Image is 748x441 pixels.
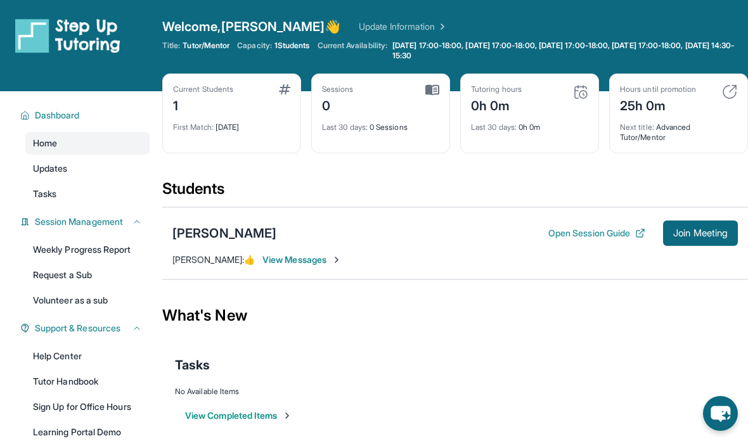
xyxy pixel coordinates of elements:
span: Session Management [35,215,123,228]
div: 0 Sessions [322,115,439,132]
div: Students [162,179,748,207]
span: Current Availability: [318,41,387,61]
div: Tutoring hours [471,84,522,94]
div: 0h 0m [471,115,588,132]
a: Volunteer as a sub [25,289,150,312]
span: Last 30 days : [322,122,368,132]
div: What's New [162,288,748,343]
button: Dashboard [30,109,142,122]
a: Home [25,132,150,155]
span: Next title : [620,122,654,132]
button: Support & Resources [30,322,142,335]
button: Open Session Guide [548,227,645,240]
div: [PERSON_NAME] [172,224,276,242]
span: Welcome, [PERSON_NAME] 👋 [162,18,341,35]
span: Capacity: [237,41,272,51]
span: View Messages [262,253,342,266]
img: card [279,84,290,94]
button: Join Meeting [663,220,738,246]
a: Tutor Handbook [25,370,150,393]
a: Sign Up for Office Hours [25,395,150,418]
span: First Match : [173,122,214,132]
span: Tutor/Mentor [183,41,229,51]
a: Tasks [25,182,150,205]
button: chat-button [703,396,738,431]
div: No Available Items [175,387,735,397]
button: Session Management [30,215,142,228]
img: logo [15,18,120,53]
span: Tasks [175,356,210,374]
div: 0 [322,94,354,115]
span: Support & Resources [35,322,120,335]
a: Updates [25,157,150,180]
div: [DATE] [173,115,290,132]
img: Chevron-Right [332,255,342,265]
div: 0h 0m [471,94,522,115]
img: card [425,84,439,96]
img: card [722,84,737,99]
span: [PERSON_NAME] : [172,254,244,265]
span: Tasks [33,188,56,200]
span: Last 30 days : [471,122,517,132]
span: Home [33,137,57,150]
div: Sessions [322,84,354,94]
a: Help Center [25,345,150,367]
button: View Completed Items [185,409,292,422]
a: Weekly Progress Report [25,238,150,261]
div: 1 [173,94,233,115]
a: Update Information [359,20,448,33]
div: Current Students [173,84,233,94]
a: Request a Sub [25,264,150,286]
div: 25h 0m [620,94,696,115]
span: Dashboard [35,109,80,122]
span: 👍 [244,254,255,265]
img: Chevron Right [435,20,448,33]
span: Updates [33,162,68,175]
div: Hours until promotion [620,84,696,94]
div: Advanced Tutor/Mentor [620,115,737,143]
span: Join Meeting [673,229,728,237]
img: card [573,84,588,99]
span: Title: [162,41,180,51]
span: [DATE] 17:00-18:00, [DATE] 17:00-18:00, [DATE] 17:00-18:00, [DATE] 17:00-18:00, [DATE] 14:30-15:30 [392,41,745,61]
a: [DATE] 17:00-18:00, [DATE] 17:00-18:00, [DATE] 17:00-18:00, [DATE] 17:00-18:00, [DATE] 14:30-15:30 [390,41,748,61]
span: 1 Students [274,41,310,51]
